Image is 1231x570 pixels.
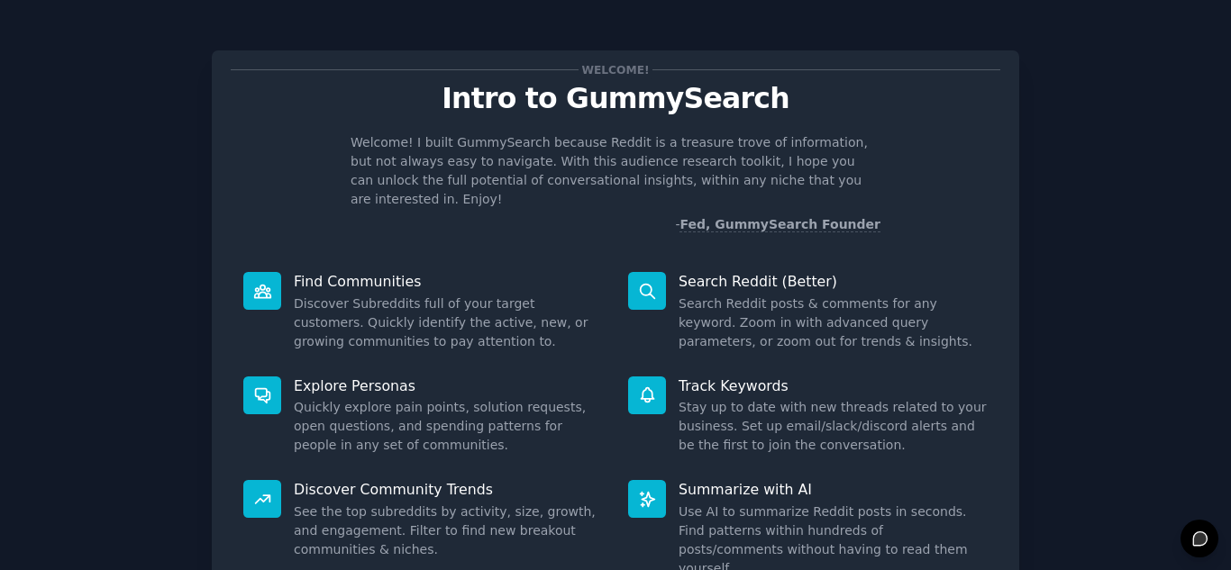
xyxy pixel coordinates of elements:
p: Intro to GummySearch [231,83,1000,114]
dd: Discover Subreddits full of your target customers. Quickly identify the active, new, or growing c... [294,294,603,351]
dd: Quickly explore pain points, solution requests, open questions, and spending patterns for people ... [294,398,603,455]
dd: See the top subreddits by activity, size, growth, and engagement. Filter to find new breakout com... [294,502,603,559]
dd: Search Reddit posts & comments for any keyword. Zoom in with advanced query parameters, or zoom o... [679,294,988,351]
span: Welcome! [579,60,652,79]
p: Explore Personas [294,376,603,395]
p: Welcome! I built GummySearch because Reddit is a treasure trove of information, but not always ea... [351,133,880,209]
dd: Stay up to date with new threads related to your business. Set up email/slack/discord alerts and ... [679,398,988,455]
p: Find Communities [294,272,603,291]
div: - [675,215,880,234]
p: Summarize with AI [679,480,988,499]
a: Fed, GummySearch Founder [679,217,880,232]
p: Search Reddit (Better) [679,272,988,291]
p: Track Keywords [679,376,988,395]
p: Discover Community Trends [294,480,603,499]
